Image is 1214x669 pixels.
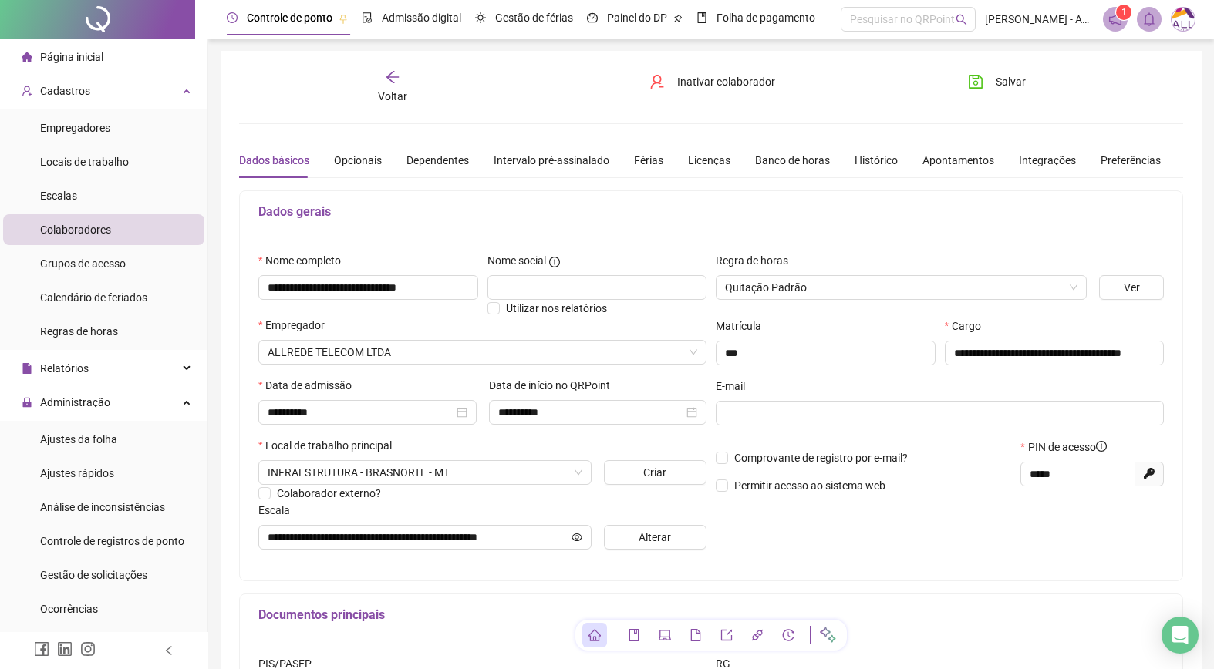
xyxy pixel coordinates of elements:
[1172,8,1195,31] img: 75003
[996,73,1026,90] span: Salvar
[40,190,77,202] span: Escalas
[40,535,184,547] span: Controle de registros de ponto
[22,397,32,408] span: lock
[751,629,764,641] span: api
[40,257,126,270] span: Grupos de acesso
[22,86,32,96] span: user-add
[258,377,362,394] label: Data de admissão
[40,85,90,97] span: Cadastros
[716,378,755,395] label: E-mail
[40,396,110,408] span: Administração
[406,152,469,169] div: Dependentes
[22,363,32,374] span: file
[494,152,609,169] div: Intervalo pré-assinalado
[1116,5,1131,20] sup: 1
[628,629,640,641] span: book
[1101,152,1161,169] div: Preferências
[339,14,348,23] span: pushpin
[40,467,114,479] span: Ajustes rápidos
[40,603,98,615] span: Ocorrências
[258,252,351,269] label: Nome completo
[690,629,702,641] span: file
[40,325,118,338] span: Regras de horas
[1162,617,1199,654] div: Open Intercom Messenger
[587,12,598,23] span: dashboard
[40,122,110,134] span: Empregadores
[487,252,546,269] span: Nome social
[607,12,667,24] span: Painel do DP
[239,152,309,169] div: Dados básicos
[385,69,400,85] span: arrow-left
[855,152,898,169] div: Histórico
[725,276,1077,299] span: Quitação Padrão
[716,318,771,334] label: Matrícula
[922,152,994,169] div: Apontamentos
[80,641,96,657] span: instagram
[40,224,111,236] span: Colaboradores
[755,152,830,169] div: Banco de horas
[945,318,991,334] label: Cargo
[40,51,103,63] span: Página inicial
[40,156,129,168] span: Locais de trabalho
[968,74,983,89] span: save
[258,203,1164,221] h5: Dados gerais
[378,90,407,103] span: Voltar
[677,73,775,90] span: Inativar colaborador
[734,479,885,492] span: Permitir acesso ao sistema web
[649,74,665,89] span: user-delete
[1142,12,1156,26] span: bell
[1099,275,1164,300] button: Ver
[639,529,671,546] span: Alterar
[277,487,381,499] span: Colaborador externo?
[782,629,794,641] span: history
[1019,152,1076,169] div: Integrações
[549,257,560,267] span: info-circle
[696,12,707,23] span: book
[734,452,908,464] span: Comprovante de registro por e-mail?
[475,12,486,23] span: sun
[638,69,787,94] button: Inativar colaborador
[40,433,117,445] span: Ajustes da folha
[258,437,402,454] label: Local de trabalho principal
[716,252,798,269] label: Regra de horas
[22,52,32,62] span: home
[268,461,582,484] span: RUA DOURADOS, 350 CENTRO - 78.350-000
[1028,439,1107,456] span: PIN de acesso
[334,152,382,169] div: Opcionais
[495,12,573,24] span: Gestão de férias
[227,12,238,23] span: clock-circle
[506,302,607,314] span: Utilizar nos relatórios
[604,460,706,485] button: Criar
[57,641,73,657] span: linkedin
[572,532,582,543] span: eye
[40,501,165,513] span: Análise de inconsistências
[604,525,706,550] button: Alterar
[258,502,300,519] label: Escala
[1121,7,1127,18] span: 1
[40,569,147,581] span: Gestão de solicitações
[34,641,49,657] span: facebook
[164,645,174,656] span: left
[956,69,1037,94] button: Salvar
[688,152,730,169] div: Licenças
[659,629,671,641] span: laptop
[489,377,620,394] label: Data de início no QRPoint
[1124,279,1140,296] span: Ver
[588,629,601,641] span: home
[985,11,1094,28] span: [PERSON_NAME] - ALLREDE
[40,362,89,375] span: Relatórios
[268,341,697,364] span: ALLREDE TELECOM LTDA
[673,14,683,23] span: pushpin
[720,629,733,641] span: export
[362,12,373,23] span: file-done
[643,464,666,481] span: Criar
[717,12,815,24] span: Folha de pagamento
[1096,441,1107,452] span: info-circle
[382,12,461,24] span: Admissão digital
[258,317,335,334] label: Empregador
[634,152,663,169] div: Férias
[258,606,1164,624] h5: Documentos principais
[956,14,967,25] span: search
[247,12,332,24] span: Controle de ponto
[1108,12,1122,26] span: notification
